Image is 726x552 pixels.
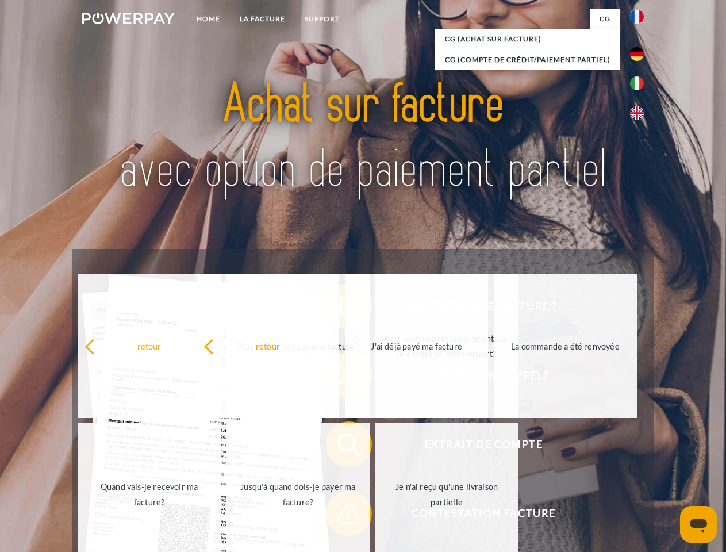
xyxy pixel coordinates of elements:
[435,49,620,70] a: CG (Compte de crédit/paiement partiel)
[295,9,349,29] a: Support
[82,13,175,24] img: logo-powerpay-white.svg
[84,338,214,354] div: retour
[382,479,512,510] div: Je n'ai reçu qu'une livraison partielle
[203,338,333,354] div: retour
[590,9,620,29] a: CG
[352,338,481,354] div: J'ai déjà payé ma facture
[680,506,717,543] iframe: Bouton de lancement de la fenêtre de messagerie
[630,106,644,120] img: en
[230,9,295,29] a: LA FACTURE
[187,9,230,29] a: Home
[84,479,214,510] div: Quand vais-je recevoir ma facture?
[233,479,363,510] div: Jusqu'à quand dois-je payer ma facture?
[630,47,644,61] img: de
[630,10,644,24] img: fr
[110,55,616,220] img: title-powerpay_fr.svg
[501,338,630,354] div: La commande a été renvoyée
[435,29,620,49] a: CG (achat sur facture)
[630,76,644,90] img: it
